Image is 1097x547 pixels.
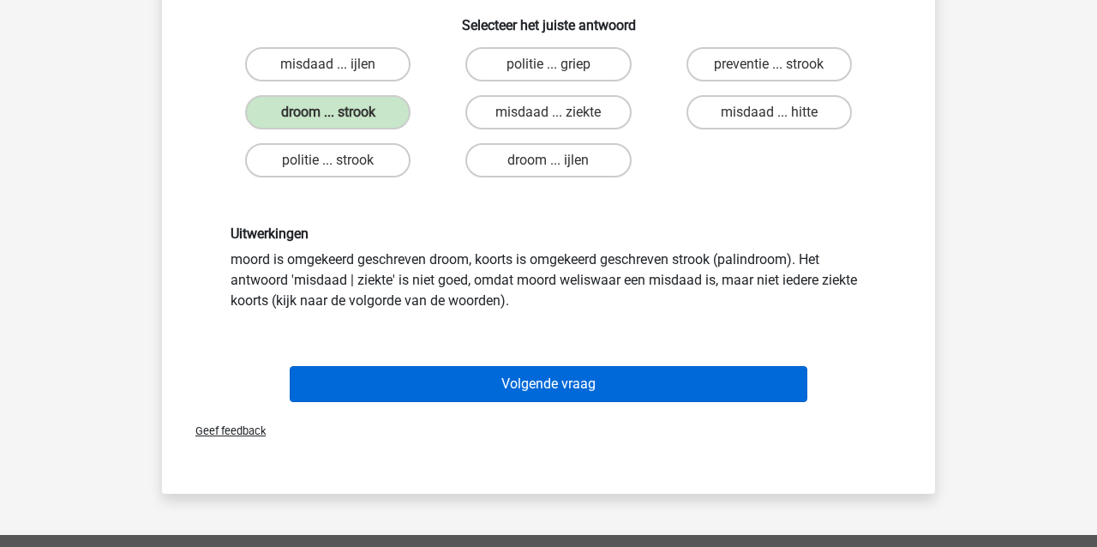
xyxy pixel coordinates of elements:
[686,95,852,129] label: misdaad ... hitte
[245,95,411,129] label: droom ... strook
[290,366,808,402] button: Volgende vraag
[465,95,631,129] label: misdaad ... ziekte
[465,47,631,81] label: politie ... griep
[189,3,908,33] h6: Selecteer het juiste antwoord
[218,225,879,310] div: moord is omgekeerd geschreven droom, koorts is omgekeerd geschreven strook (palindroom). Het antw...
[465,143,631,177] label: droom ... ijlen
[231,225,866,242] h6: Uitwerkingen
[245,47,411,81] label: misdaad ... ijlen
[182,424,266,437] span: Geef feedback
[245,143,411,177] label: politie ... strook
[686,47,852,81] label: preventie ... strook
